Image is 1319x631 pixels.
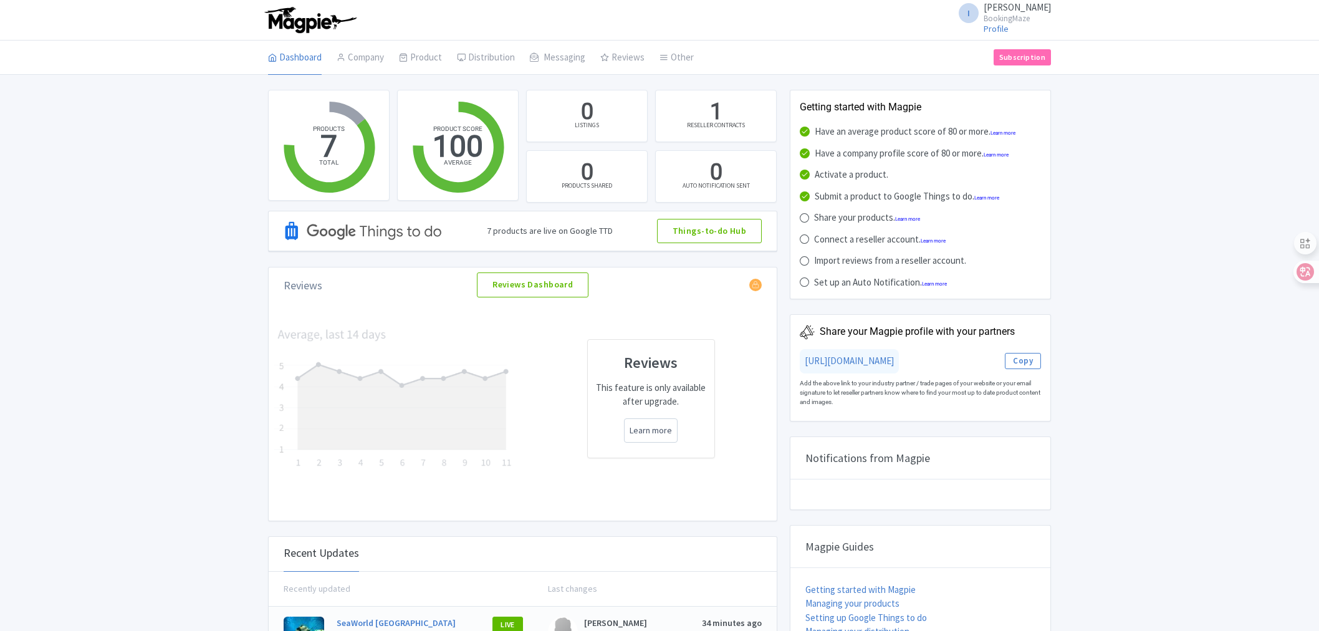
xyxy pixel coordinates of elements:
[1005,353,1041,369] button: Copy
[581,157,593,188] div: 0
[815,147,1009,161] div: Have a company profile score of 80 or more.
[710,97,722,128] div: 1
[984,1,1051,13] span: [PERSON_NAME]
[922,281,947,287] a: Learn more
[477,272,588,297] a: Reviews Dashboard
[526,90,648,142] a: 0 LISTINGS
[820,324,1015,339] div: Share your Magpie profile with your partners
[268,41,322,75] a: Dashboard
[814,233,946,247] div: Connect a reseller account.
[815,190,999,204] div: Submit a product to Google Things to do.
[921,238,946,244] a: Learn more
[600,41,645,75] a: Reviews
[523,582,762,595] div: Last changes
[584,617,683,630] p: [PERSON_NAME]
[399,41,442,75] a: Product
[805,584,916,595] a: Getting started with Magpie
[815,125,1015,139] div: Have an average product score of 80 or more.
[630,424,672,437] a: Learn more
[274,327,516,470] img: chart-62242baa53ac9495a133cd79f73327f1.png
[562,181,612,190] div: PRODUCTS SHARED
[337,41,384,75] a: Company
[814,276,947,290] div: Set up an Auto Notification.
[710,157,722,188] div: 0
[805,597,899,609] a: Managing your products
[974,195,999,201] a: Learn more
[994,49,1051,65] a: Subscription
[800,373,1041,412] div: Add the above link to your industry partner / trade pages of your website or your email signature...
[284,534,359,572] div: Recent Updates
[790,437,1050,479] div: Notifications from Magpie
[959,3,979,23] span: I
[814,211,920,225] div: Share your products.
[990,130,1015,136] a: Learn more
[595,355,707,371] h3: Reviews
[984,14,1051,22] small: BookingMaze
[815,168,888,182] div: Activate a product.
[951,2,1051,22] a: I [PERSON_NAME] BookingMaze
[595,381,707,409] p: This feature is only available after upgrade.
[657,219,762,244] a: Things-to-do Hub
[814,254,966,268] div: Import reviews from a reseller account.
[683,181,750,190] div: AUTO NOTIFICATION SENT
[581,97,593,128] div: 0
[659,41,694,75] a: Other
[895,216,920,222] a: Learn more
[800,100,1041,115] div: Getting started with Magpie
[530,41,585,75] a: Messaging
[487,224,613,238] div: 7 products are live on Google TTD
[284,582,523,595] div: Recently updated
[984,152,1009,158] a: Learn more
[526,150,648,203] a: 0 PRODUCTS SHARED
[457,41,515,75] a: Distribution
[687,120,745,130] div: RESELLER CONTRACTS
[805,612,927,624] a: Setting up Google Things to do
[262,6,358,34] img: logo-ab69f6fb50320c5b225c76a69d11143b.png
[655,90,777,142] a: 1 RESELLER CONTRACTS
[790,526,1050,568] div: Magpie Guides
[655,150,777,203] a: 0 AUTO NOTIFICATION SENT
[284,205,443,258] img: Google TTD
[805,355,894,367] a: [URL][DOMAIN_NAME]
[984,23,1009,34] a: Profile
[575,120,599,130] div: LISTINGS
[284,277,322,294] div: Reviews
